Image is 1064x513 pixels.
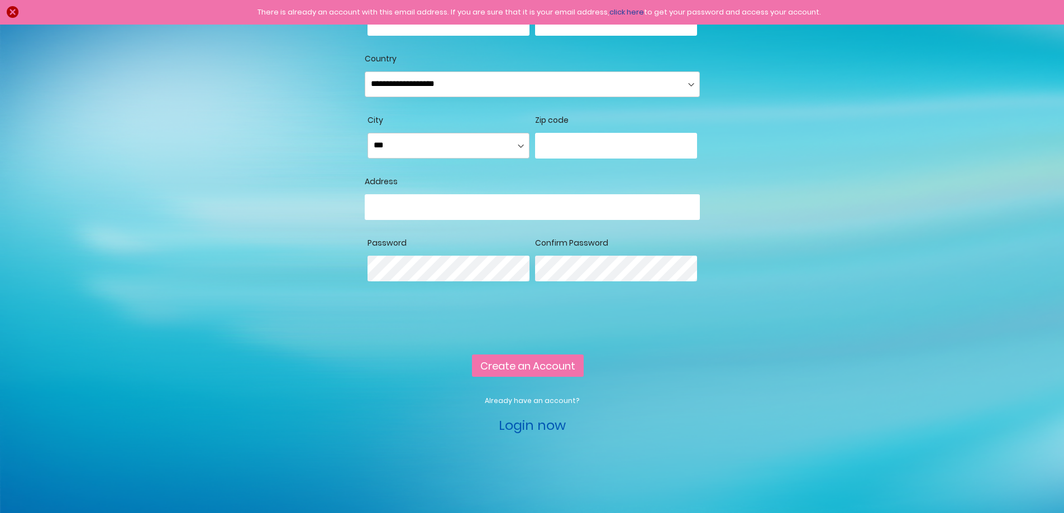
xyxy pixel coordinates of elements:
p: Already have an account? [365,396,700,406]
a: click here [609,7,644,17]
span: Confirm Password [535,237,608,248]
span: City [368,114,383,126]
div: There is already an account with this email address. If you are sure that it is your email addres... [25,7,1053,18]
span: Country [365,53,397,64]
span: Zip code [535,114,569,126]
a: Login now [499,416,566,434]
span: Address [365,176,398,187]
span: Create an Account [480,359,575,373]
span: Password [368,237,407,248]
button: Create an Account [472,354,584,377]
